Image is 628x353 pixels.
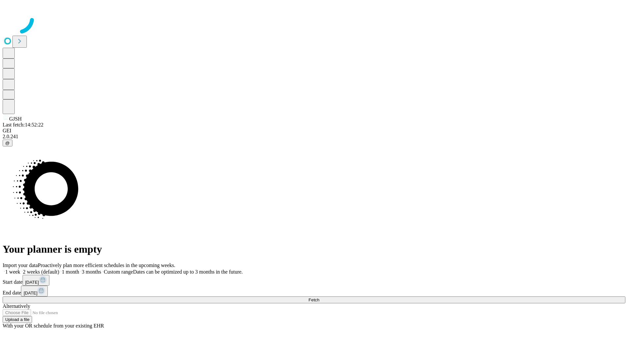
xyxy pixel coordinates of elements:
[9,116,22,122] span: GJSH
[3,243,625,255] h1: Your planner is empty
[3,303,30,309] span: Alternatively
[3,140,12,146] button: @
[3,286,625,296] div: End date
[308,297,319,302] span: Fetch
[104,269,133,275] span: Custom range
[3,128,625,134] div: GEI
[5,141,10,145] span: @
[3,296,625,303] button: Fetch
[3,134,625,140] div: 2.0.241
[23,269,59,275] span: 2 weeks (default)
[3,323,104,328] span: With your OR schedule from your existing EHR
[62,269,79,275] span: 1 month
[25,280,39,285] span: [DATE]
[21,286,48,296] button: [DATE]
[5,269,20,275] span: 1 week
[23,275,49,286] button: [DATE]
[24,291,37,295] span: [DATE]
[3,316,32,323] button: Upload a file
[3,262,38,268] span: Import your data
[133,269,243,275] span: Dates can be optimized up to 3 months in the future.
[3,275,625,286] div: Start date
[38,262,175,268] span: Proactively plan more efficient schedules in the upcoming weeks.
[82,269,101,275] span: 3 months
[3,122,44,127] span: Last fetch: 14:52:22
